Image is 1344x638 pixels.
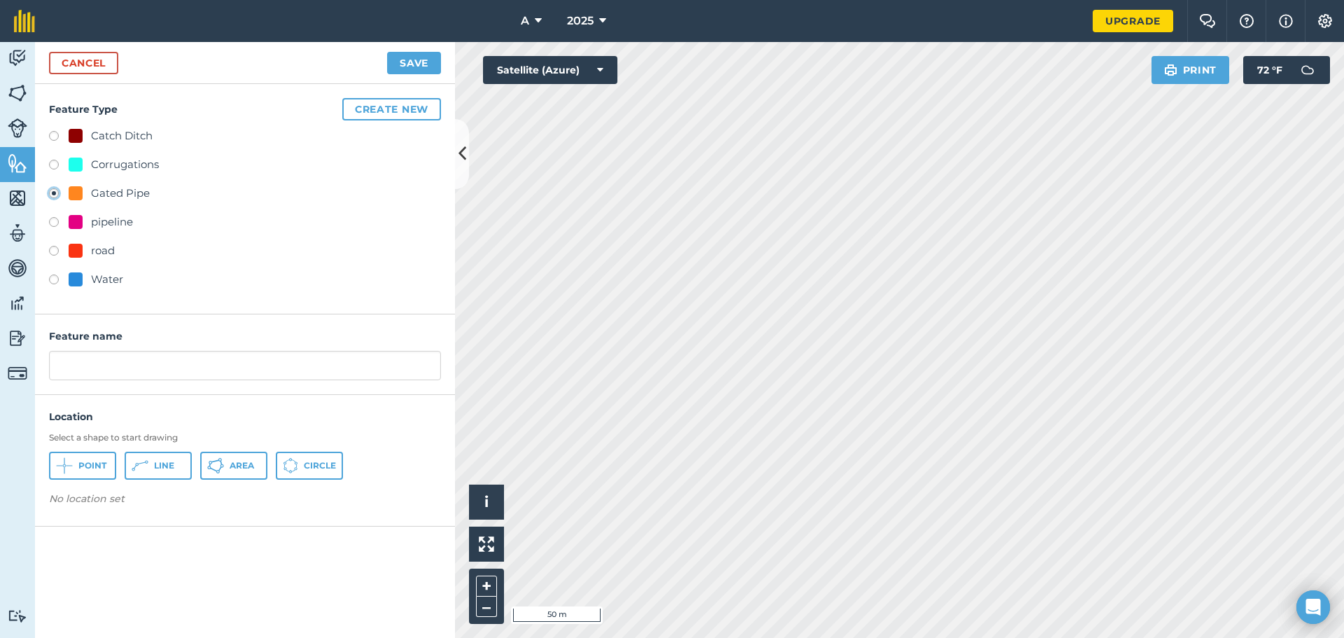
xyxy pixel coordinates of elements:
button: Point [49,452,116,480]
a: Upgrade [1093,10,1173,32]
button: Circle [276,452,343,480]
img: A question mark icon [1238,14,1255,28]
img: svg+xml;base64,PD94bWwgdmVyc2lvbj0iMS4wIiBlbmNvZGluZz0idXRmLTgiPz4KPCEtLSBHZW5lcmF0b3I6IEFkb2JlIE... [8,363,27,383]
div: Gated Pipe [91,185,150,202]
img: svg+xml;base64,PD94bWwgdmVyc2lvbj0iMS4wIiBlbmNvZGluZz0idXRmLTgiPz4KPCEtLSBHZW5lcmF0b3I6IEFkb2JlIE... [1294,56,1322,84]
button: 72 °F [1243,56,1330,84]
div: pipeline [91,214,133,230]
img: svg+xml;base64,PHN2ZyB4bWxucz0iaHR0cDovL3d3dy53My5vcmcvMjAwMC9zdmciIHdpZHRoPSIxNyIgaGVpZ2h0PSIxNy... [1279,13,1293,29]
img: svg+xml;base64,PD94bWwgdmVyc2lvbj0iMS4wIiBlbmNvZGluZz0idXRmLTgiPz4KPCEtLSBHZW5lcmF0b3I6IEFkb2JlIE... [8,328,27,349]
button: Save [387,52,441,74]
em: No location set [49,492,125,505]
div: Water [91,271,123,288]
button: Area [200,452,267,480]
img: svg+xml;base64,PD94bWwgdmVyc2lvbj0iMS4wIiBlbmNvZGluZz0idXRmLTgiPz4KPCEtLSBHZW5lcmF0b3I6IEFkb2JlIE... [8,609,27,623]
button: Create new [342,98,441,120]
button: Line [125,452,192,480]
img: Two speech bubbles overlapping with the left bubble in the forefront [1199,14,1216,28]
span: Line [154,460,174,471]
span: 2025 [567,13,594,29]
img: svg+xml;base64,PD94bWwgdmVyc2lvbj0iMS4wIiBlbmNvZGluZz0idXRmLTgiPz4KPCEtLSBHZW5lcmF0b3I6IEFkb2JlIE... [8,48,27,69]
img: svg+xml;base64,PD94bWwgdmVyc2lvbj0iMS4wIiBlbmNvZGluZz0idXRmLTgiPz4KPCEtLSBHZW5lcmF0b3I6IEFkb2JlIE... [8,293,27,314]
button: – [476,597,497,617]
a: Cancel [49,52,118,74]
span: i [484,493,489,511]
span: A [521,13,529,29]
span: Circle [304,460,336,471]
span: Point [78,460,106,471]
div: Catch Ditch [91,127,153,144]
img: svg+xml;base64,PD94bWwgdmVyc2lvbj0iMS4wIiBlbmNvZGluZz0idXRmLTgiPz4KPCEtLSBHZW5lcmF0b3I6IEFkb2JlIE... [8,118,27,138]
img: svg+xml;base64,PHN2ZyB4bWxucz0iaHR0cDovL3d3dy53My5vcmcvMjAwMC9zdmciIHdpZHRoPSI1NiIgaGVpZ2h0PSI2MC... [8,188,27,209]
span: Area [230,460,254,471]
button: i [469,485,504,520]
img: svg+xml;base64,PHN2ZyB4bWxucz0iaHR0cDovL3d3dy53My5vcmcvMjAwMC9zdmciIHdpZHRoPSI1NiIgaGVpZ2h0PSI2MC... [8,153,27,174]
button: Print [1151,56,1230,84]
img: svg+xml;base64,PD94bWwgdmVyc2lvbj0iMS4wIiBlbmNvZGluZz0idXRmLTgiPz4KPCEtLSBHZW5lcmF0b3I6IEFkb2JlIE... [8,258,27,279]
img: Four arrows, one pointing top left, one top right, one bottom right and the last bottom left [479,536,494,552]
div: road [91,242,115,259]
div: Open Intercom Messenger [1296,590,1330,624]
h3: Select a shape to start drawing [49,432,441,443]
img: svg+xml;base64,PD94bWwgdmVyc2lvbj0iMS4wIiBlbmNvZGluZz0idXRmLTgiPz4KPCEtLSBHZW5lcmF0b3I6IEFkb2JlIE... [8,223,27,244]
img: A cog icon [1317,14,1333,28]
div: Corrugations [91,156,159,173]
img: fieldmargin Logo [14,10,35,32]
button: Satellite (Azure) [483,56,617,84]
h4: Feature name [49,328,441,344]
span: 72 ° F [1257,56,1282,84]
h4: Location [49,409,441,424]
img: svg+xml;base64,PHN2ZyB4bWxucz0iaHR0cDovL3d3dy53My5vcmcvMjAwMC9zdmciIHdpZHRoPSI1NiIgaGVpZ2h0PSI2MC... [8,83,27,104]
button: + [476,576,497,597]
h4: Feature Type [49,98,441,120]
img: svg+xml;base64,PHN2ZyB4bWxucz0iaHR0cDovL3d3dy53My5vcmcvMjAwMC9zdmciIHdpZHRoPSIxOSIgaGVpZ2h0PSIyNC... [1164,62,1177,78]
